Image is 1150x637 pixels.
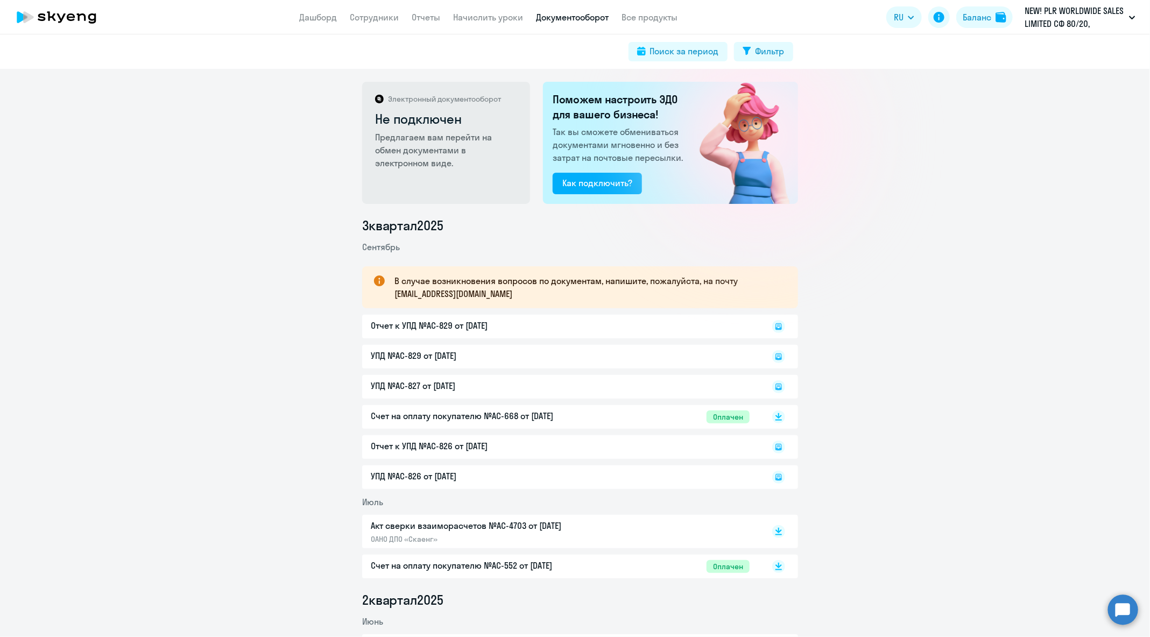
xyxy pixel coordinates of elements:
div: Как подключить? [562,176,632,189]
span: Сентябрь [362,242,400,252]
span: Оплачен [707,410,750,423]
h2: Поможем настроить ЭДО для вашего бизнеса! [553,92,686,122]
a: Дашборд [300,12,337,23]
p: В случае возникновения вопросов по документам, напишите, пожалуйста, на почту [EMAIL_ADDRESS][DOM... [394,274,779,300]
button: Как подключить? [553,173,642,194]
li: 3 квартал 2025 [362,217,798,234]
p: Счет на оплату покупателю №AC-668 от [DATE] [371,409,597,422]
div: Баланс [963,11,991,24]
div: Фильтр [756,45,785,58]
button: RU [886,6,922,28]
span: Оплачен [707,560,750,573]
button: Фильтр [734,42,793,61]
a: Документооборот [537,12,609,23]
span: Июнь [362,616,383,627]
p: Электронный документооборот [388,94,501,104]
a: Счет на оплату покупателю №AC-552 от [DATE]Оплачен [371,559,750,574]
button: Балансbalance [956,6,1013,28]
p: Предлагаем вам перейти на обмен документами в электронном виде. [375,131,519,169]
p: Акт сверки взаиморасчетов №AC-4703 от [DATE] [371,519,597,532]
div: Поиск за период [650,45,719,58]
p: ОАНО ДПО «Скаенг» [371,534,597,544]
img: balance [996,12,1006,23]
button: NEW! PLR WORLDWIDE SALES LIMITED СФ 80/20, [GEOGRAPHIC_DATA], ООО [1019,4,1141,30]
p: Так вы сможете обмениваться документами мгновенно и без затрат на почтовые пересылки. [553,125,686,164]
li: 2 квартал 2025 [362,591,798,608]
p: Счет на оплату покупателю №AC-552 от [DATE] [371,559,597,572]
a: Акт сверки взаиморасчетов №AC-4703 от [DATE]ОАНО ДПО «Скаенг» [371,519,750,544]
p: NEW! PLR WORLDWIDE SALES LIMITED СФ 80/20, [GEOGRAPHIC_DATA], ООО [1025,4,1125,30]
a: Начислить уроки [454,12,524,23]
span: RU [894,11,904,24]
button: Поиск за период [629,42,728,61]
a: Сотрудники [350,12,399,23]
a: Отчеты [412,12,441,23]
a: Все продукты [622,12,678,23]
a: Счет на оплату покупателю №AC-668 от [DATE]Оплачен [371,409,750,424]
img: not_connected [677,82,798,204]
span: Июль [362,497,383,507]
h2: Не подключен [375,110,519,128]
